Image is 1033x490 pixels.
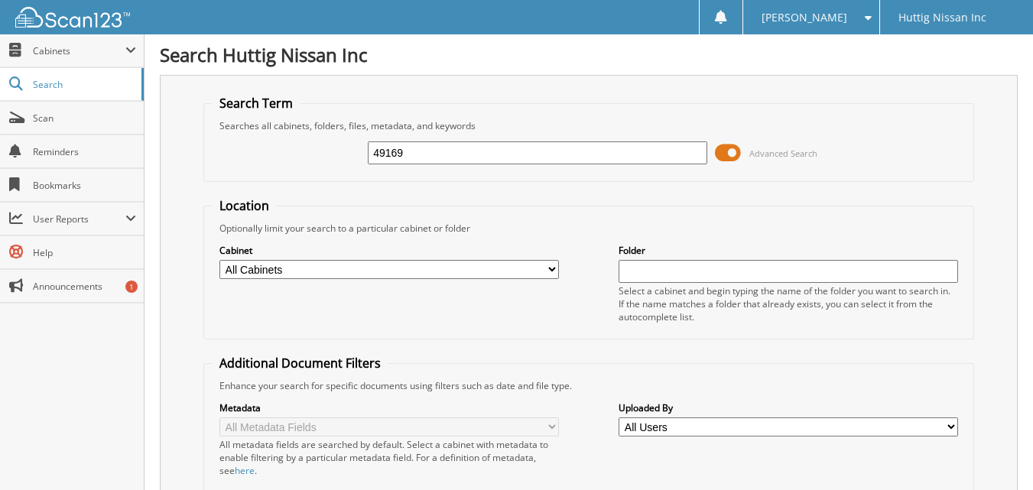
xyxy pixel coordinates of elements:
[762,13,847,22] span: [PERSON_NAME]
[33,112,136,125] span: Scan
[33,179,136,192] span: Bookmarks
[212,355,388,372] legend: Additional Document Filters
[33,280,136,293] span: Announcements
[33,213,125,226] span: User Reports
[212,222,966,235] div: Optionally limit your search to a particular cabinet or folder
[33,145,136,158] span: Reminders
[219,401,559,414] label: Metadata
[33,44,125,57] span: Cabinets
[160,42,1018,67] h1: Search Huttig Nissan Inc
[219,438,559,477] div: All metadata fields are searched by default. Select a cabinet with metadata to enable filtering b...
[212,197,277,214] legend: Location
[212,119,966,132] div: Searches all cabinets, folders, files, metadata, and keywords
[212,95,300,112] legend: Search Term
[15,7,130,28] img: scan123-logo-white.svg
[212,379,966,392] div: Enhance your search for specific documents using filters such as date and file type.
[619,244,958,257] label: Folder
[898,13,986,22] span: Huttig Nissan Inc
[219,244,559,257] label: Cabinet
[125,281,138,293] div: 1
[619,284,958,323] div: Select a cabinet and begin typing the name of the folder you want to search in. If the name match...
[619,401,958,414] label: Uploaded By
[749,148,817,159] span: Advanced Search
[33,78,134,91] span: Search
[235,464,255,477] a: here
[957,417,1033,490] iframe: Chat Widget
[33,246,136,259] span: Help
